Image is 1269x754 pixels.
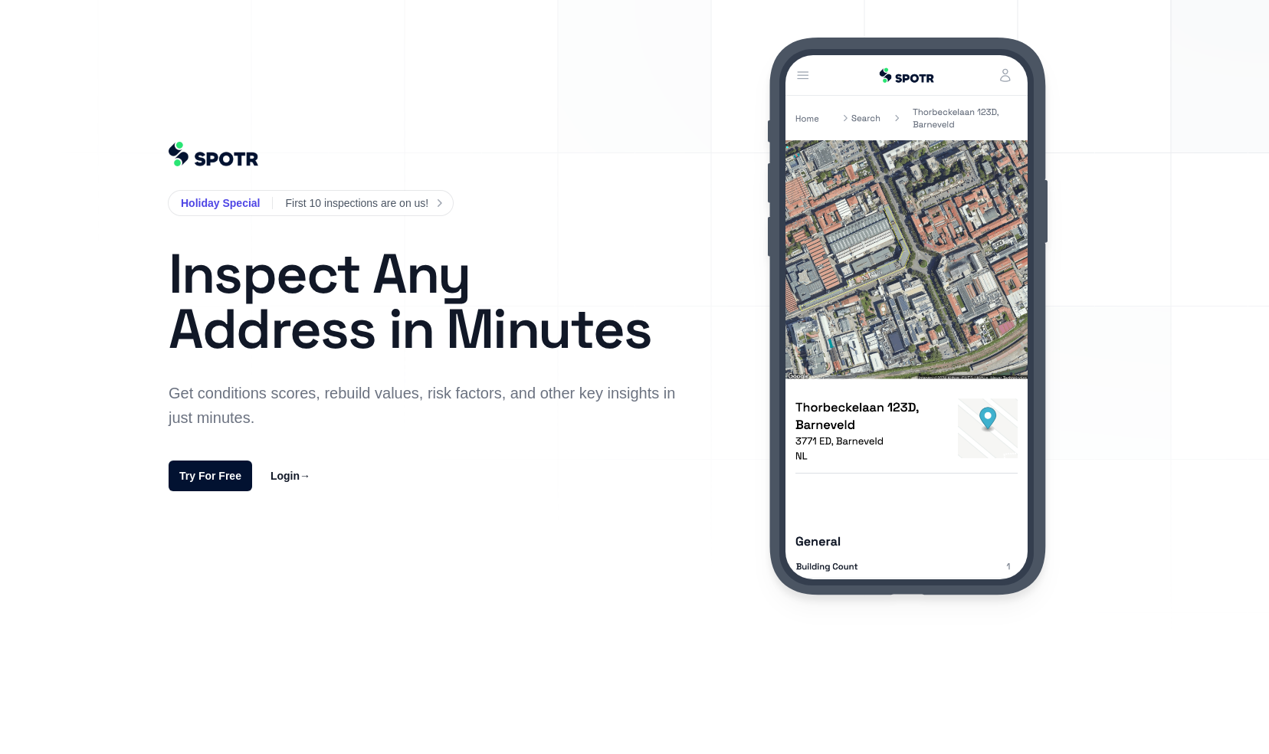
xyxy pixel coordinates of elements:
a: Try For Free [169,461,252,491]
a: Login [271,467,310,485]
img: 61ea7a264e0cbe10e6ec0ef6_%402Spotr%20Logo_Navy%20Blue%20-%20Emerald.png [169,142,258,166]
p: Get conditions scores, rebuild values, risk factors, and other key insights in just minutes. [169,381,684,430]
span: → [300,470,310,482]
a: First 10 inspections are on us! [285,194,441,212]
h1: Inspect Any Address in Minutes [169,246,684,356]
